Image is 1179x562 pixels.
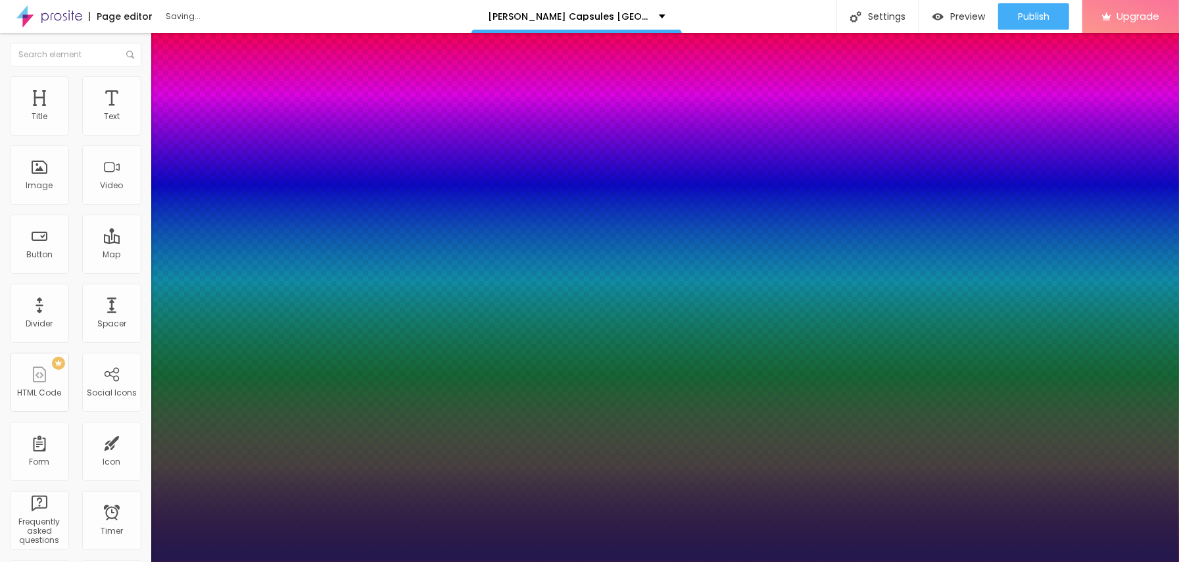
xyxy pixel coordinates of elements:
div: Icon [103,457,121,467]
span: Upgrade [1117,11,1159,22]
span: Preview [950,11,985,22]
div: Spacer [97,319,126,328]
div: Form [30,457,50,467]
div: Timer [101,526,123,536]
div: Video [101,181,124,190]
img: Icone [126,51,134,59]
div: Social Icons [87,388,137,397]
img: view-1.svg [932,11,944,22]
div: Text [104,112,120,121]
div: HTML Code [18,388,62,397]
div: Saving... [166,13,317,20]
button: Preview [919,3,998,30]
div: Map [103,250,121,259]
img: Icone [850,11,861,22]
div: Divider [26,319,53,328]
div: Frequently asked questions [13,517,65,546]
div: Page editor [89,12,153,21]
span: Publish [1018,11,1049,22]
p: [PERSON_NAME] Capsules [GEOGRAPHIC_DATA] [488,12,649,21]
button: Publish [998,3,1069,30]
div: Title [32,112,47,121]
div: Button [26,250,53,259]
input: Search element [10,43,141,66]
div: Image [26,181,53,190]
